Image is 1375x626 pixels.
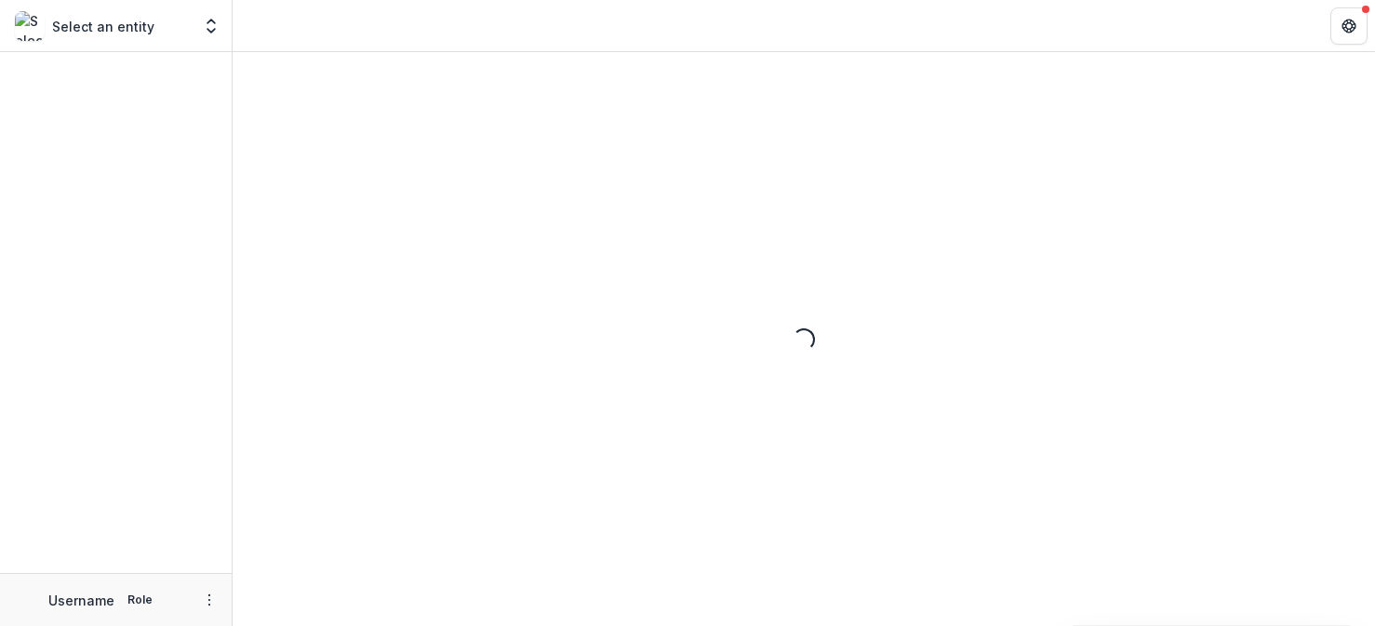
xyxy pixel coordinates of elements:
[48,591,114,610] p: Username
[15,11,45,41] img: Select an entity
[52,17,154,36] p: Select an entity
[198,589,220,611] button: More
[122,592,158,608] p: Role
[198,7,224,45] button: Open entity switcher
[1330,7,1368,45] button: Get Help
